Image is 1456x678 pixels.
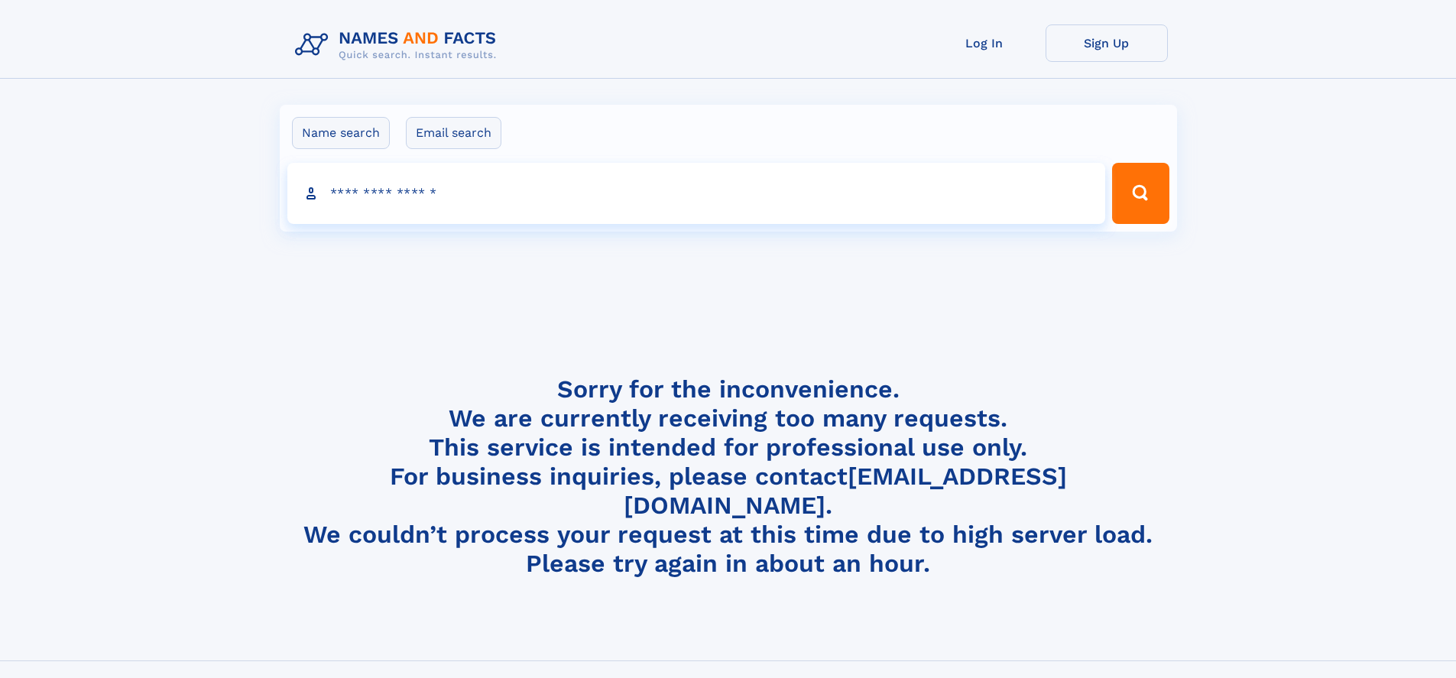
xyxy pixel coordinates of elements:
[923,24,1046,62] a: Log In
[289,375,1168,579] h4: Sorry for the inconvenience. We are currently receiving too many requests. This service is intend...
[289,24,509,66] img: Logo Names and Facts
[1112,163,1169,224] button: Search Button
[406,117,501,149] label: Email search
[292,117,390,149] label: Name search
[287,163,1106,224] input: search input
[624,462,1067,520] a: [EMAIL_ADDRESS][DOMAIN_NAME]
[1046,24,1168,62] a: Sign Up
